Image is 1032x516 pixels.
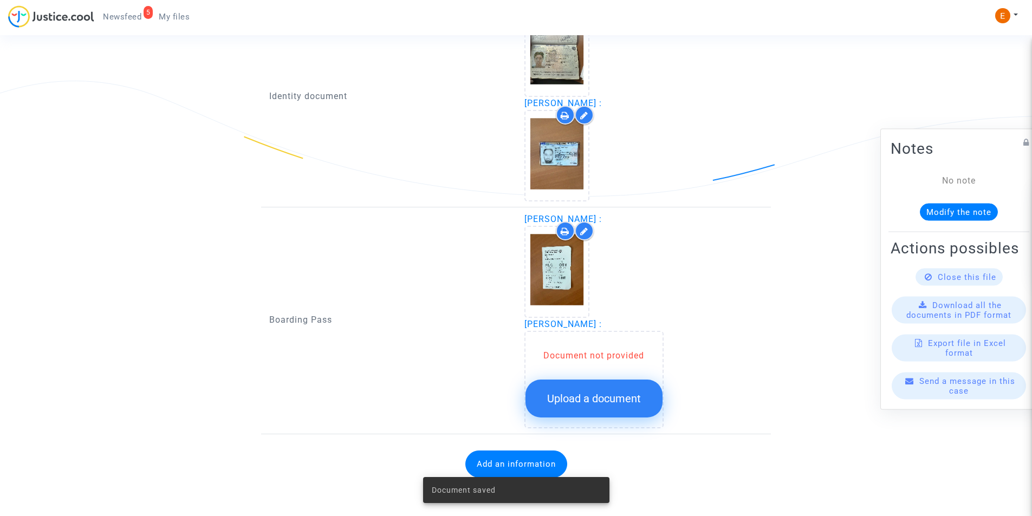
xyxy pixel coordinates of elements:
h2: Notes [891,139,1027,158]
div: 5 [144,6,153,19]
span: Upload a document [547,392,641,405]
img: ACg8ocIeiFvHKe4dA5oeRFd_CiCnuxWUEc1A2wYhRJE3TTWt=s96-c [995,8,1010,23]
span: [PERSON_NAME] : [524,214,602,224]
button: Modify the note [920,203,998,220]
span: Close this file [938,272,996,282]
button: Add an information [465,450,567,478]
a: My files [150,9,198,25]
a: 5Newsfeed [94,9,150,25]
h2: Actions possibles [891,238,1027,257]
span: Document saved [432,485,496,495]
div: Document not provided [525,349,663,362]
span: Newsfeed [103,12,141,22]
span: Download all the documents in PDF format [906,300,1011,319]
p: Boarding Pass [269,313,508,326]
span: My files [159,12,190,22]
p: Identity document [269,89,508,103]
span: [PERSON_NAME] : [524,98,602,108]
span: [PERSON_NAME] : [524,319,602,329]
button: Upload a document [525,380,663,417]
div: No note [907,174,1011,187]
span: Send a message in this case [919,376,1015,395]
span: Export file in Excel format [928,338,1006,357]
img: jc-logo.svg [8,5,94,28]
